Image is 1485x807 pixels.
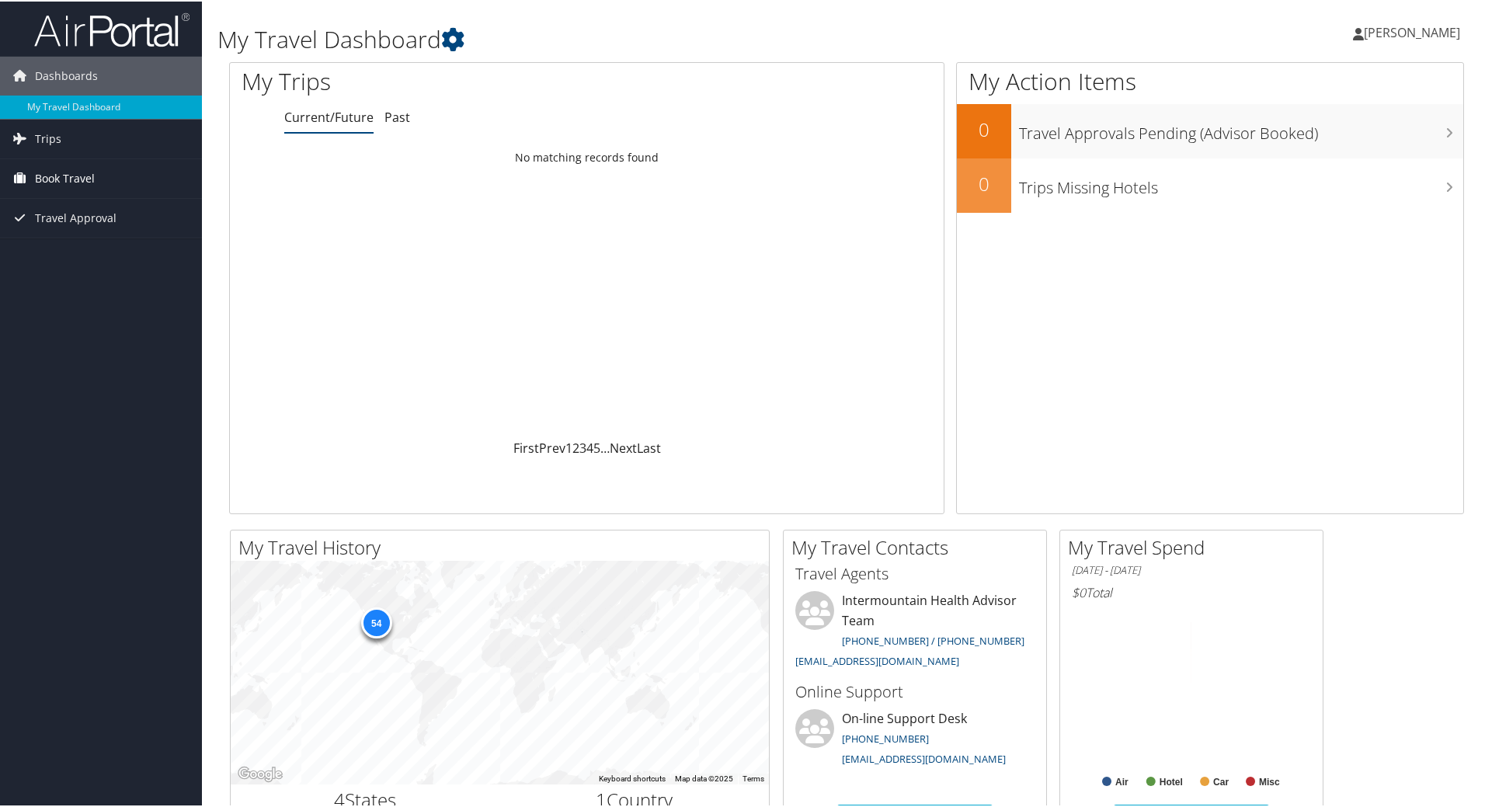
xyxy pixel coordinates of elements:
[788,590,1042,673] li: Intermountain Health Advisor Team
[35,158,95,197] span: Book Travel
[1068,533,1323,559] h2: My Travel Spend
[1259,775,1280,786] text: Misc
[1160,775,1183,786] text: Hotel
[795,562,1035,583] h3: Travel Agents
[600,438,610,455] span: …
[593,438,600,455] a: 5
[565,438,572,455] a: 1
[360,606,391,637] div: 54
[788,708,1042,771] li: On-line Support Desk
[539,438,565,455] a: Prev
[238,533,769,559] h2: My Travel History
[791,533,1046,559] h2: My Travel Contacts
[637,438,661,455] a: Last
[795,680,1035,701] h3: Online Support
[235,763,286,783] a: Open this area in Google Maps (opens a new window)
[242,64,635,96] h1: My Trips
[35,197,117,236] span: Travel Approval
[579,438,586,455] a: 3
[1364,23,1460,40] span: [PERSON_NAME]
[957,157,1463,211] a: 0Trips Missing Hotels
[842,730,929,744] a: [PHONE_NUMBER]
[586,438,593,455] a: 4
[795,652,959,666] a: [EMAIL_ADDRESS][DOMAIN_NAME]
[230,142,944,170] td: No matching records found
[957,169,1011,196] h2: 0
[1072,583,1311,600] h6: Total
[742,773,764,781] a: Terms (opens in new tab)
[35,118,61,157] span: Trips
[1072,583,1086,600] span: $0
[675,773,733,781] span: Map data ©2025
[572,438,579,455] a: 2
[513,438,539,455] a: First
[957,115,1011,141] h2: 0
[1019,113,1463,143] h3: Travel Approvals Pending (Advisor Booked)
[34,10,190,47] img: airportal-logo.png
[599,772,666,783] button: Keyboard shortcuts
[284,107,374,124] a: Current/Future
[217,22,1056,54] h1: My Travel Dashboard
[957,103,1463,157] a: 0Travel Approvals Pending (Advisor Booked)
[1213,775,1229,786] text: Car
[35,55,98,94] span: Dashboards
[610,438,637,455] a: Next
[235,763,286,783] img: Google
[957,64,1463,96] h1: My Action Items
[1115,775,1129,786] text: Air
[842,750,1006,764] a: [EMAIL_ADDRESS][DOMAIN_NAME]
[1353,8,1476,54] a: [PERSON_NAME]
[842,632,1024,646] a: [PHONE_NUMBER] / [PHONE_NUMBER]
[1072,562,1311,576] h6: [DATE] - [DATE]
[1019,168,1463,197] h3: Trips Missing Hotels
[384,107,410,124] a: Past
